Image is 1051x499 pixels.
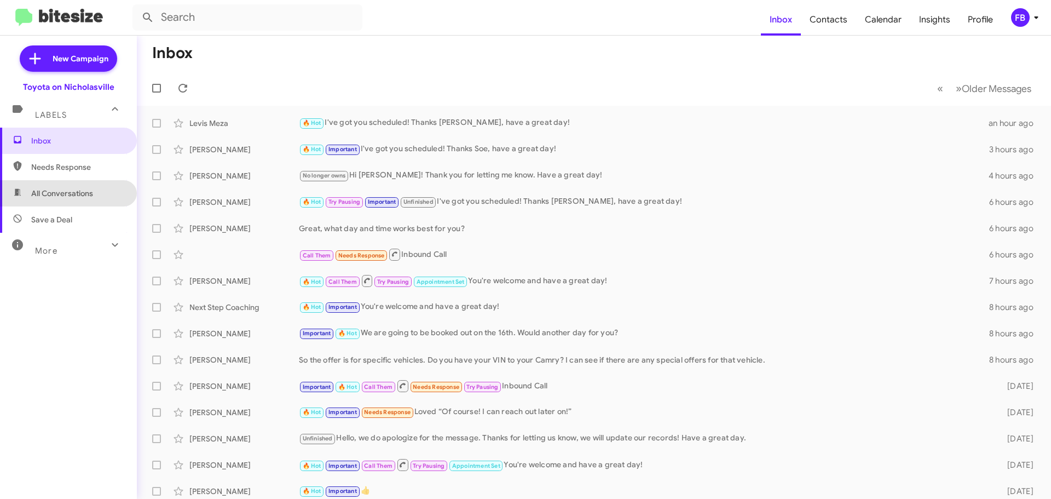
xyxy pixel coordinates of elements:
[956,82,962,95] span: »
[299,169,989,182] div: Hi [PERSON_NAME]! Thank you for letting me know. Have a great day!
[989,276,1042,286] div: 7 hours ago
[949,77,1038,100] button: Next
[989,249,1042,260] div: 6 hours ago
[189,328,299,339] div: [PERSON_NAME]
[299,327,989,340] div: We are going to be booked out on the 16th. Would another day for you?
[303,252,331,259] span: Call Them
[189,223,299,234] div: [PERSON_NAME]
[303,462,321,469] span: 🔥 Hot
[377,278,409,285] span: Try Pausing
[132,4,362,31] input: Search
[299,196,989,208] div: I've got you scheduled! Thanks [PERSON_NAME], have a great day!
[303,487,321,495] span: 🔥 Hot
[299,406,990,418] div: Loved “Of course! I can reach out later on!”
[20,45,117,72] a: New Campaign
[189,381,299,392] div: [PERSON_NAME]
[189,302,299,313] div: Next Step Coaching
[189,407,299,418] div: [PERSON_NAME]
[931,77,950,100] button: Previous
[937,82,943,95] span: «
[189,276,299,286] div: [PERSON_NAME]
[299,379,990,393] div: Inbound Call
[989,302,1042,313] div: 8 hours ago
[328,487,357,495] span: Important
[364,383,392,391] span: Call Them
[23,82,114,93] div: Toyota on Nicholasville
[303,383,331,391] span: Important
[299,354,989,365] div: So the offer is for specific vehicles. Do you have your VIN to your Camry? I can see if there are...
[328,462,357,469] span: Important
[990,407,1042,418] div: [DATE]
[303,409,321,416] span: 🔥 Hot
[989,223,1042,234] div: 6 hours ago
[910,4,959,36] a: Insights
[303,146,321,153] span: 🔥 Hot
[152,44,193,62] h1: Inbox
[989,354,1042,365] div: 8 hours ago
[303,198,321,205] span: 🔥 Hot
[299,248,989,261] div: Inbound Call
[31,188,93,199] span: All Conversations
[338,252,385,259] span: Needs Response
[990,460,1042,471] div: [DATE]
[761,4,801,36] a: Inbox
[189,170,299,181] div: [PERSON_NAME]
[959,4,1002,36] a: Profile
[31,162,124,173] span: Needs Response
[403,198,434,205] span: Unfinished
[189,144,299,155] div: [PERSON_NAME]
[328,278,357,285] span: Call Them
[989,144,1042,155] div: 3 hours ago
[452,462,500,469] span: Appointment Set
[364,462,392,469] span: Call Them
[31,135,124,146] span: Inbox
[31,214,72,225] span: Save a Deal
[189,460,299,471] div: [PERSON_NAME]
[299,143,989,156] div: I've got you scheduled! Thanks Soe, have a great day!
[338,330,357,337] span: 🔥 Hot
[328,198,360,205] span: Try Pausing
[328,409,357,416] span: Important
[303,172,346,179] span: No longer owns
[413,383,459,391] span: Needs Response
[299,458,990,472] div: You're welcome and have a great day!
[53,53,108,64] span: New Campaign
[364,409,411,416] span: Needs Response
[989,170,1042,181] div: 4 hours ago
[299,274,989,288] div: You're welcome and have a great day!
[189,354,299,365] div: [PERSON_NAME]
[989,118,1042,129] div: an hour ago
[856,4,910,36] a: Calendar
[990,433,1042,444] div: [DATE]
[413,462,444,469] span: Try Pausing
[328,303,357,311] span: Important
[466,383,498,391] span: Try Pausing
[1002,8,1039,27] button: FB
[801,4,856,36] a: Contacts
[303,303,321,311] span: 🔥 Hot
[417,278,465,285] span: Appointment Set
[303,330,331,337] span: Important
[299,223,989,234] div: Great, what day and time works best for you?
[989,197,1042,208] div: 6 hours ago
[189,118,299,129] div: Levis Meza
[189,433,299,444] div: [PERSON_NAME]
[338,383,357,391] span: 🔥 Hot
[990,381,1042,392] div: [DATE]
[328,146,357,153] span: Important
[35,246,57,256] span: More
[299,301,989,313] div: You're welcome and have a great day!
[989,328,1042,339] div: 8 hours ago
[368,198,396,205] span: Important
[189,486,299,497] div: [PERSON_NAME]
[299,485,990,497] div: 👍
[299,117,989,129] div: I've got you scheduled! Thanks [PERSON_NAME], have a great day!
[303,119,321,127] span: 🔥 Hot
[931,77,1038,100] nav: Page navigation example
[303,278,321,285] span: 🔥 Hot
